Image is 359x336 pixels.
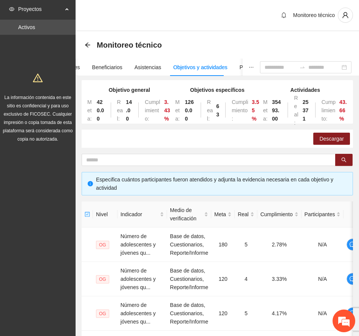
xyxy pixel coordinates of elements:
[299,64,305,70] span: to
[85,212,90,217] span: check-square
[170,206,203,223] span: Medio de verificación
[121,233,156,256] span: Número de adolescentes y jóvenes qu...
[97,99,104,122] strong: 420.00
[216,103,219,118] strong: 63
[313,133,350,145] button: Descargar
[117,99,123,122] span: Real:
[214,210,226,218] span: Meta
[235,201,257,228] th: Real
[272,99,281,122] strong: 35493.00
[257,201,302,228] th: Cumplimiento
[207,99,213,122] span: Real:
[249,65,254,70] span: ellipsis
[302,201,344,228] th: Participantes
[85,42,91,48] span: arrow-left
[278,12,289,18] span: bell
[211,296,235,331] td: 120
[96,241,109,249] span: OG
[293,12,335,18] span: Monitoreo técnico
[257,296,302,331] td: 4.17%
[3,95,73,142] span: La información contenida en este sitio es confidencial y para uso exclusivo de FICOSEC. Cualquier...
[347,307,359,319] button: comment
[135,63,161,71] div: Asistencias
[240,63,270,71] div: Participantes
[322,99,336,122] span: Cumplimiento:
[87,99,92,122] span: Meta:
[92,63,122,71] div: Beneficiarios
[211,228,235,262] td: 180
[339,99,347,122] strong: 43.66 %
[85,42,91,48] div: Back
[347,238,359,251] button: comment
[190,87,244,93] strong: Objetivos específicos
[302,228,344,262] td: N/A
[145,99,160,122] span: Cumplimiento:
[232,99,248,122] span: Cumplimiento:
[341,157,347,163] span: search
[121,210,158,218] span: Indicador
[96,175,347,192] div: Especifica cuántos participantes fueron atendidos y adjunta la evidencia necesaria en cada objeti...
[305,210,335,218] span: Participantes
[303,99,309,122] strong: 25371
[108,87,150,93] strong: Objetivo general
[96,275,109,283] span: OG
[294,95,298,126] span: Real:
[235,228,257,262] td: 5
[263,99,268,122] span: Meta:
[299,64,305,70] span: swap-right
[175,99,180,122] span: Meta:
[9,6,14,12] span: eye
[319,135,344,143] span: Descargar
[97,39,162,51] span: Monitoreo técnico
[93,201,118,228] th: Nivel
[338,8,353,23] button: user
[335,154,353,166] button: search
[252,99,259,122] strong: 3.55 %
[290,87,320,93] strong: Actividades
[238,210,249,218] span: Real
[211,262,235,296] td: 120
[121,268,156,290] span: Número de adolescentes y jóvenes qu...
[96,310,109,318] span: OG
[257,228,302,262] td: 2.78%
[302,296,344,331] td: N/A
[211,201,235,228] th: Meta
[18,2,63,17] span: Proyectos
[243,59,260,76] button: ellipsis
[302,262,344,296] td: N/A
[260,210,293,218] span: Cumplimiento
[121,302,156,325] span: Número de adolescentes y jóvenes qu...
[338,12,353,19] span: user
[167,296,211,331] td: Base de datos, Cuestionarios, Reporte/Informe
[278,9,290,21] button: bell
[167,228,211,262] td: Base de datos, Cuestionarios, Reporte/Informe
[185,99,193,122] strong: 1260.00
[347,273,359,285] button: comment
[257,262,302,296] td: 3.33%
[18,24,35,30] a: Activos
[173,63,227,71] div: Objetivos y actividades
[235,296,257,331] td: 5
[167,262,211,296] td: Base de datos, Cuestionarios, Reporte/Informe
[118,201,167,228] th: Indicador
[126,99,132,122] strong: 14.00
[88,181,93,186] span: info-circle
[167,201,211,228] th: Medio de verificación
[164,99,170,122] strong: 3.43 %
[33,73,43,83] span: warning
[235,262,257,296] td: 4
